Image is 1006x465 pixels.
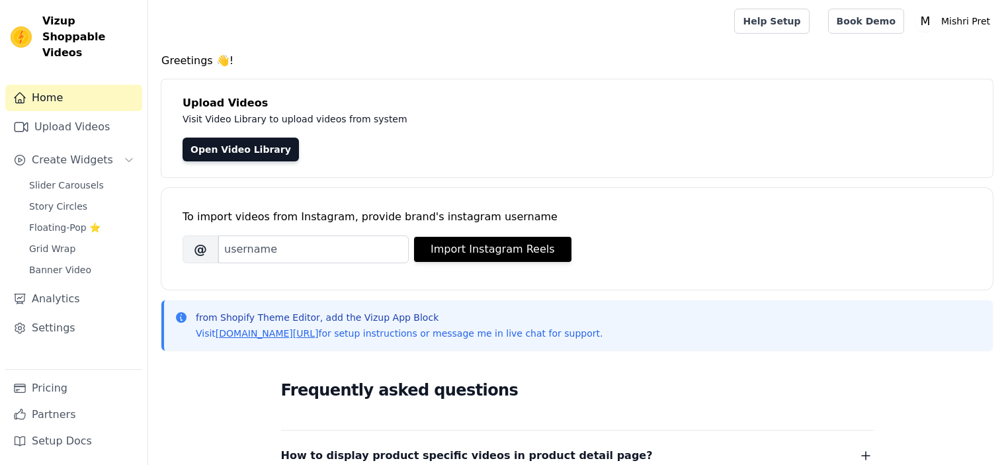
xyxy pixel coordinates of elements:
a: Settings [5,315,142,341]
a: Setup Docs [5,428,142,454]
a: Analytics [5,286,142,312]
a: Upload Videos [5,114,142,140]
a: Book Demo [828,9,904,34]
a: Slider Carousels [21,176,142,194]
div: To import videos from Instagram, provide brand's instagram username [183,209,972,225]
a: Floating-Pop ⭐ [21,218,142,237]
span: Story Circles [29,200,87,213]
a: Story Circles [21,197,142,216]
span: Vizup Shoppable Videos [42,13,137,61]
a: [DOMAIN_NAME][URL] [216,328,319,339]
a: Banner Video [21,261,142,279]
span: @ [183,235,218,263]
a: Open Video Library [183,138,299,161]
a: Partners [5,402,142,428]
p: Visit Video Library to upload videos from system [183,111,775,127]
img: Vizup [11,26,32,48]
span: Slider Carousels [29,179,104,192]
span: How to display product specific videos in product detail page? [281,446,653,465]
h4: Upload Videos [183,95,972,111]
p: from Shopify Theme Editor, add the Vizup App Block [196,311,603,324]
a: Grid Wrap [21,239,142,258]
h2: Frequently asked questions [281,377,874,403]
p: Mishri Pret [936,9,995,33]
button: Import Instagram Reels [414,237,571,262]
button: How to display product specific videos in product detail page? [281,446,874,465]
input: username [218,235,409,263]
text: M [921,15,931,28]
span: Grid Wrap [29,242,75,255]
a: Pricing [5,375,142,402]
p: Visit for setup instructions or message me in live chat for support. [196,327,603,340]
a: Help Setup [734,9,809,34]
button: Create Widgets [5,147,142,173]
button: M Mishri Pret [915,9,995,33]
h4: Greetings 👋! [161,53,993,69]
span: Floating-Pop ⭐ [29,221,101,234]
a: Home [5,85,142,111]
span: Create Widgets [32,152,113,168]
span: Banner Video [29,263,91,276]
